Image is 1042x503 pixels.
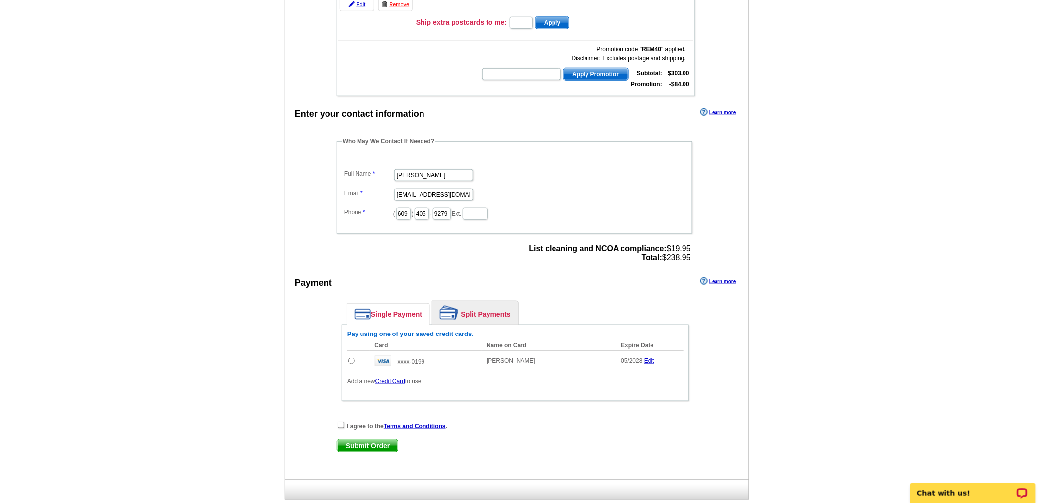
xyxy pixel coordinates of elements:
[344,169,393,178] label: Full Name
[669,81,689,88] strong: -$84.00
[382,1,388,7] img: trashcan-icon.gif
[337,440,398,452] span: Submit Order
[342,205,687,221] dd: ( ) - Ext.
[637,70,662,77] strong: Subtotal:
[631,81,662,88] strong: Promotion:
[642,253,662,262] strong: Total:
[398,358,425,365] span: xxxx-0199
[487,357,535,364] span: [PERSON_NAME]
[370,340,482,351] th: Card
[529,244,667,253] strong: List cleaning and NCOA compliance:
[904,472,1042,503] iframe: LiveChat chat widget
[529,244,691,262] span: $19.95 $238.95
[668,70,689,77] strong: $303.00
[482,340,616,351] th: Name on Card
[642,46,661,53] b: REM40
[349,1,355,7] img: pencil-icon.gif
[616,340,684,351] th: Expire Date
[432,301,518,325] a: Split Payments
[342,137,435,146] legend: Who May We Contact If Needed?
[347,304,429,325] a: Single Payment
[347,330,684,338] h6: Pay using one of your saved credit cards.
[416,18,507,27] h3: Ship extra postcards to me:
[344,189,393,198] label: Email
[375,378,405,385] a: Credit Card
[344,208,393,217] label: Phone
[563,68,629,81] button: Apply Promotion
[295,107,424,121] div: Enter your contact information
[535,16,569,29] button: Apply
[644,357,654,364] a: Edit
[536,17,569,29] span: Apply
[384,423,446,430] a: Terms and Conditions
[700,277,736,285] a: Learn more
[700,108,736,116] a: Learn more
[375,356,391,366] img: visa.gif
[347,423,447,430] strong: I agree to the .
[355,309,371,320] img: single-payment.png
[564,68,628,80] span: Apply Promotion
[347,377,684,386] p: Add a new to use
[621,357,642,364] span: 05/2028
[295,276,332,290] div: Payment
[481,45,686,63] div: Promotion code " " applied. Disclaimer: Excludes postage and shipping.
[440,306,459,320] img: split-payment.png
